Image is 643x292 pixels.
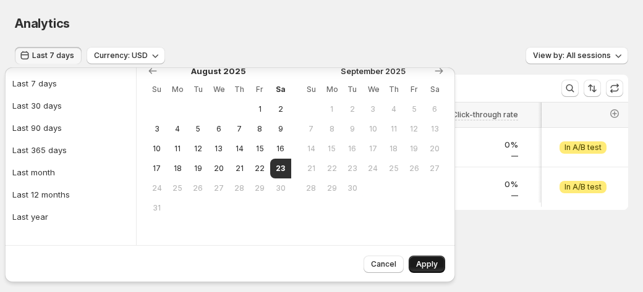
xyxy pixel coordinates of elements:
button: Last 365 days [9,140,132,160]
button: Thursday August 7 2025 [229,119,249,139]
th: Wednesday [208,80,229,99]
span: 22 [255,164,265,173]
div: Last 365 days [12,144,67,156]
button: Wednesday August 6 2025 [208,119,229,139]
button: Show next month, October 2025 [430,62,448,80]
button: Tuesday September 9 2025 [342,119,362,139]
span: 20 [213,164,224,173]
button: Saturday August 2 2025 [270,99,291,119]
span: 2 [347,104,357,114]
span: 9 [347,124,357,134]
span: 14 [234,144,244,154]
button: Saturday September 6 2025 [425,99,445,119]
button: Monday August 18 2025 [167,159,187,178]
div: Last month [12,166,55,178]
span: 1 [326,104,337,114]
button: Thursday September 25 2025 [383,159,404,178]
th: Tuesday [342,80,362,99]
span: 11 [172,144,182,154]
button: Apply [409,256,445,273]
div: Last year [12,211,48,223]
span: We [213,85,224,94]
button: Tuesday September 30 2025 [342,178,362,198]
button: Thursday August 28 2025 [229,178,249,198]
span: 9 [275,124,286,134]
span: 19 [409,144,419,154]
th: Thursday [229,80,249,99]
button: Monday September 15 2025 [321,139,342,159]
span: 12 [409,124,419,134]
button: Tuesday August 5 2025 [188,119,208,139]
span: Su [306,85,317,94]
span: 24 [151,183,162,193]
span: 27 [213,183,224,193]
span: 30 [347,183,357,193]
span: Mo [172,85,182,94]
div: Last 12 months [12,188,70,201]
span: 5 [193,124,203,134]
button: Saturday August 16 2025 [270,139,291,159]
button: Sunday September 14 2025 [301,139,321,159]
span: Fr [255,85,265,94]
span: 31 [151,203,162,213]
span: Tu [347,85,357,94]
th: Saturday [425,80,445,99]
button: Sunday August 10 2025 [147,139,167,159]
button: Last 7 days [9,73,132,93]
span: 22 [326,164,337,173]
button: Friday September 19 2025 [404,139,424,159]
button: Sunday August 24 2025 [147,178,167,198]
button: Sunday August 3 2025 [147,119,167,139]
th: Friday [404,80,424,99]
button: Wednesday September 24 2025 [363,159,383,178]
button: Thursday August 14 2025 [229,139,249,159]
button: Monday September 29 2025 [321,178,342,198]
span: 26 [409,164,419,173]
button: Monday August 4 2025 [167,119,187,139]
span: 21 [234,164,244,173]
th: Monday [321,80,342,99]
button: Sunday September 28 2025 [301,178,321,198]
button: Last 30 days [9,96,132,115]
th: Monday [167,80,187,99]
button: Friday August 15 2025 [250,139,270,159]
button: Tuesday August 19 2025 [188,159,208,178]
button: Sunday August 17 2025 [147,159,167,178]
span: 27 [430,164,440,173]
span: 5 [409,104,419,114]
span: 3 [151,124,162,134]
button: Wednesday September 3 2025 [363,99,383,119]
button: Last 90 days [9,118,132,138]
button: Wednesday September 10 2025 [363,119,383,139]
button: Saturday August 9 2025 [270,119,291,139]
span: Analytics [15,16,70,31]
button: Tuesday August 26 2025 [188,178,208,198]
button: Tuesday September 2 2025 [342,99,362,119]
span: 13 [430,124,440,134]
span: 20 [430,144,440,154]
span: 17 [151,164,162,173]
span: 10 [151,144,162,154]
span: 28 [234,183,244,193]
span: 3 [368,104,378,114]
span: 6 [430,104,440,114]
button: Sunday August 31 2025 [147,198,167,218]
span: 23 [347,164,357,173]
th: Friday [250,80,270,99]
button: Friday September 12 2025 [404,119,424,139]
button: Friday September 26 2025 [404,159,424,178]
button: Monday September 22 2025 [321,159,342,178]
button: Saturday August 30 2025 [270,178,291,198]
span: 30 [275,183,286,193]
span: 25 [172,183,182,193]
span: 29 [326,183,337,193]
button: Sunday September 21 2025 [301,159,321,178]
span: 13 [213,144,224,154]
button: Friday August 1 2025 [250,99,270,119]
th: Wednesday [363,80,383,99]
div: Last 7 days [12,77,57,90]
th: Saturday [270,80,291,99]
p: 0% [439,178,518,190]
button: Start of range Today Saturday August 23 2025 [270,159,291,178]
span: 7 [306,124,317,134]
